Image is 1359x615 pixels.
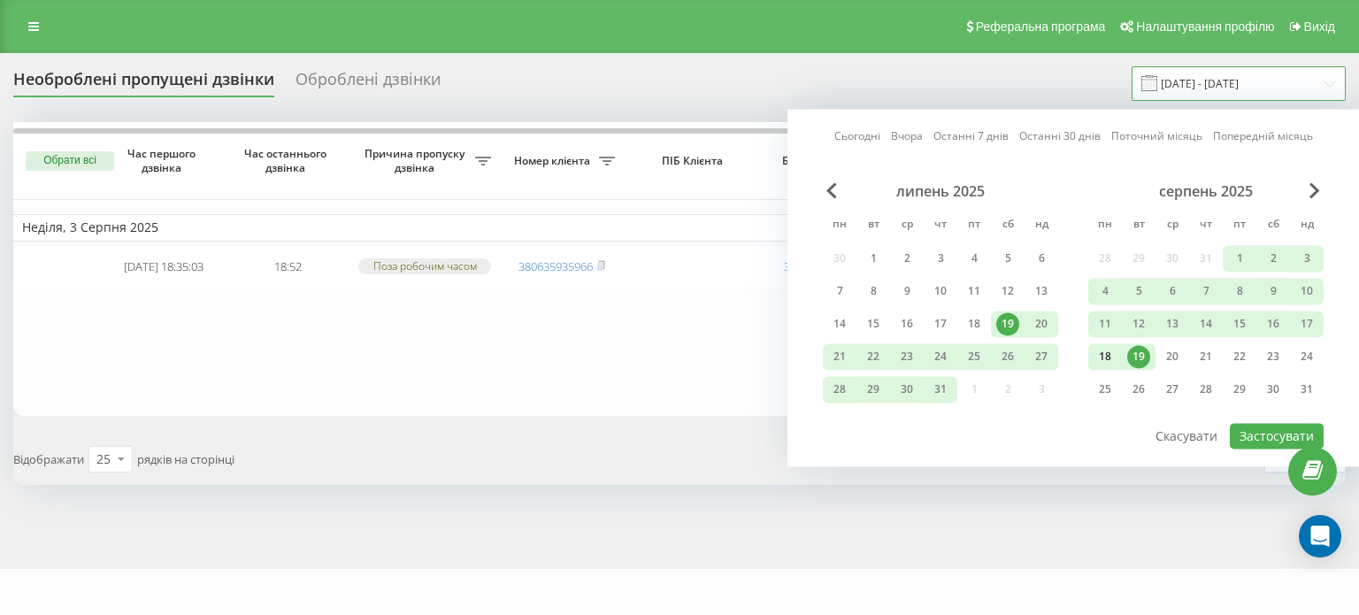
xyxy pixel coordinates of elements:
div: пт 29 серп 2025 р. [1223,376,1256,403]
div: ср 13 серп 2025 р. [1156,311,1189,337]
div: 14 [1194,312,1217,335]
div: 9 [895,280,918,303]
div: 23 [1262,345,1285,368]
div: пт 11 лип 2025 р. [957,278,991,304]
div: нд 10 серп 2025 р. [1290,278,1324,304]
div: вт 26 серп 2025 р. [1122,376,1156,403]
div: 10 [1295,280,1318,303]
a: Попередній місяць [1213,128,1313,145]
div: ср 30 лип 2025 р. [890,376,924,403]
div: 24 [929,345,952,368]
abbr: п’ятниця [961,212,987,239]
div: 29 [1228,378,1251,401]
a: 380675166100 [784,258,858,274]
a: Сьогодні [834,128,880,145]
div: 26 [1127,378,1150,401]
div: пт 22 серп 2025 р. [1223,343,1256,370]
div: 22 [862,345,885,368]
div: 13 [1161,312,1184,335]
abbr: вівторок [1125,212,1152,239]
div: 12 [996,280,1019,303]
div: пн 28 лип 2025 р. [823,376,856,403]
div: 11 [963,280,986,303]
span: Previous Month [826,182,837,198]
div: 25 [963,345,986,368]
div: 1 [862,247,885,270]
a: Останні 30 днів [1019,128,1101,145]
div: 16 [1262,312,1285,335]
div: Open Intercom Messenger [1299,515,1341,557]
div: липень 2025 [823,182,1058,200]
span: Відображати [13,451,84,467]
div: 11 [1094,312,1117,335]
div: ср 20 серп 2025 р. [1156,343,1189,370]
div: сб 5 лип 2025 р. [991,245,1025,272]
abbr: середа [1159,212,1186,239]
div: вт 1 лип 2025 р. [856,245,890,272]
abbr: понеділок [1092,212,1118,239]
div: пн 21 лип 2025 р. [823,343,856,370]
div: 17 [929,312,952,335]
div: 16 [895,312,918,335]
div: сб 30 серп 2025 р. [1256,376,1290,403]
div: 20 [1161,345,1184,368]
abbr: неділя [1294,212,1320,239]
div: ср 16 лип 2025 р. [890,311,924,337]
div: 21 [1194,345,1217,368]
div: 8 [862,280,885,303]
div: 14 [828,312,851,335]
div: чт 3 лип 2025 р. [924,245,957,272]
div: 3 [1295,247,1318,270]
div: пн 11 серп 2025 р. [1088,311,1122,337]
div: нд 3 серп 2025 р. [1290,245,1324,272]
div: 24 [1295,345,1318,368]
div: Необроблені пропущені дзвінки [13,70,274,97]
div: 25 [96,450,111,468]
div: 3 [929,247,952,270]
div: пт 4 лип 2025 р. [957,245,991,272]
abbr: четвер [1193,212,1219,239]
div: пт 8 серп 2025 р. [1223,278,1256,304]
div: чт 10 лип 2025 р. [924,278,957,304]
abbr: четвер [927,212,954,239]
div: сб 2 серп 2025 р. [1256,245,1290,272]
div: 2 [895,247,918,270]
div: Поза робочим часом [358,258,491,273]
div: 7 [828,280,851,303]
div: пн 7 лип 2025 р. [823,278,856,304]
div: ср 27 серп 2025 р. [1156,376,1189,403]
div: 29 [862,378,885,401]
div: 27 [1161,378,1184,401]
abbr: вівторок [860,212,887,239]
div: 5 [1127,280,1150,303]
div: 19 [996,312,1019,335]
div: вт 22 лип 2025 р. [856,343,890,370]
abbr: п’ятниця [1226,212,1253,239]
div: вт 15 лип 2025 р. [856,311,890,337]
a: Поточний місяць [1111,128,1202,145]
div: ср 2 лип 2025 р. [890,245,924,272]
div: 1 [1228,247,1251,270]
div: 10 [929,280,952,303]
div: пн 25 серп 2025 р. [1088,376,1122,403]
div: чт 14 серп 2025 р. [1189,311,1223,337]
span: Бізнес номер [774,154,864,168]
div: серпень 2025 [1088,182,1324,200]
div: чт 24 лип 2025 р. [924,343,957,370]
div: 28 [828,378,851,401]
div: 27 [1030,345,1053,368]
div: 9 [1262,280,1285,303]
div: нд 20 лип 2025 р. [1025,311,1058,337]
div: пт 18 лип 2025 р. [957,311,991,337]
div: 31 [929,378,952,401]
div: 4 [963,247,986,270]
div: сб 23 серп 2025 р. [1256,343,1290,370]
div: нд 31 серп 2025 р. [1290,376,1324,403]
span: Час першого дзвінка [116,147,211,174]
div: пн 4 серп 2025 р. [1088,278,1122,304]
div: нд 13 лип 2025 р. [1025,278,1058,304]
div: 23 [895,345,918,368]
div: пт 25 лип 2025 р. [957,343,991,370]
a: Вчора [891,128,923,145]
div: вт 29 лип 2025 р. [856,376,890,403]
